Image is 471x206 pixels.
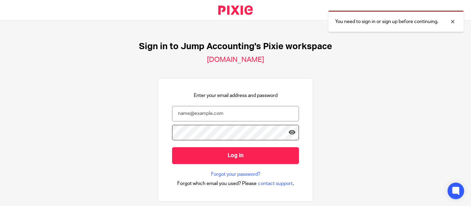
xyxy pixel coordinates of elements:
[172,106,299,121] input: name@example.com
[139,41,332,52] h1: Sign in to Jump Accounting's Pixie workspace
[207,55,264,64] h2: [DOMAIN_NAME]
[177,180,257,187] span: Forgot which email you used? Please
[211,171,260,178] a: Forgot your password?
[335,18,438,25] p: You need to sign in or sign up before continuing.
[194,92,278,99] p: Enter your email address and password
[172,147,299,164] input: Log in
[177,180,294,187] div: .
[258,180,293,187] span: contact support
